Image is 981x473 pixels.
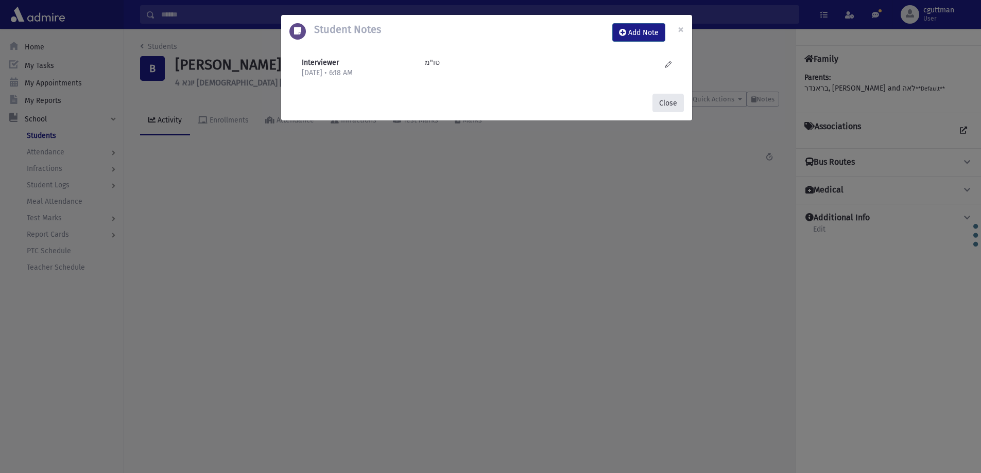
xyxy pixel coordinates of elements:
[302,58,339,67] b: Interviewer
[425,57,645,68] p: טו"מ
[669,15,692,44] button: Close
[652,94,684,112] button: Close
[306,23,381,36] h5: Student Notes
[302,68,415,78] p: [DATE] • 6:18 AM
[612,23,665,42] button: Add Note
[678,22,684,37] span: ×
